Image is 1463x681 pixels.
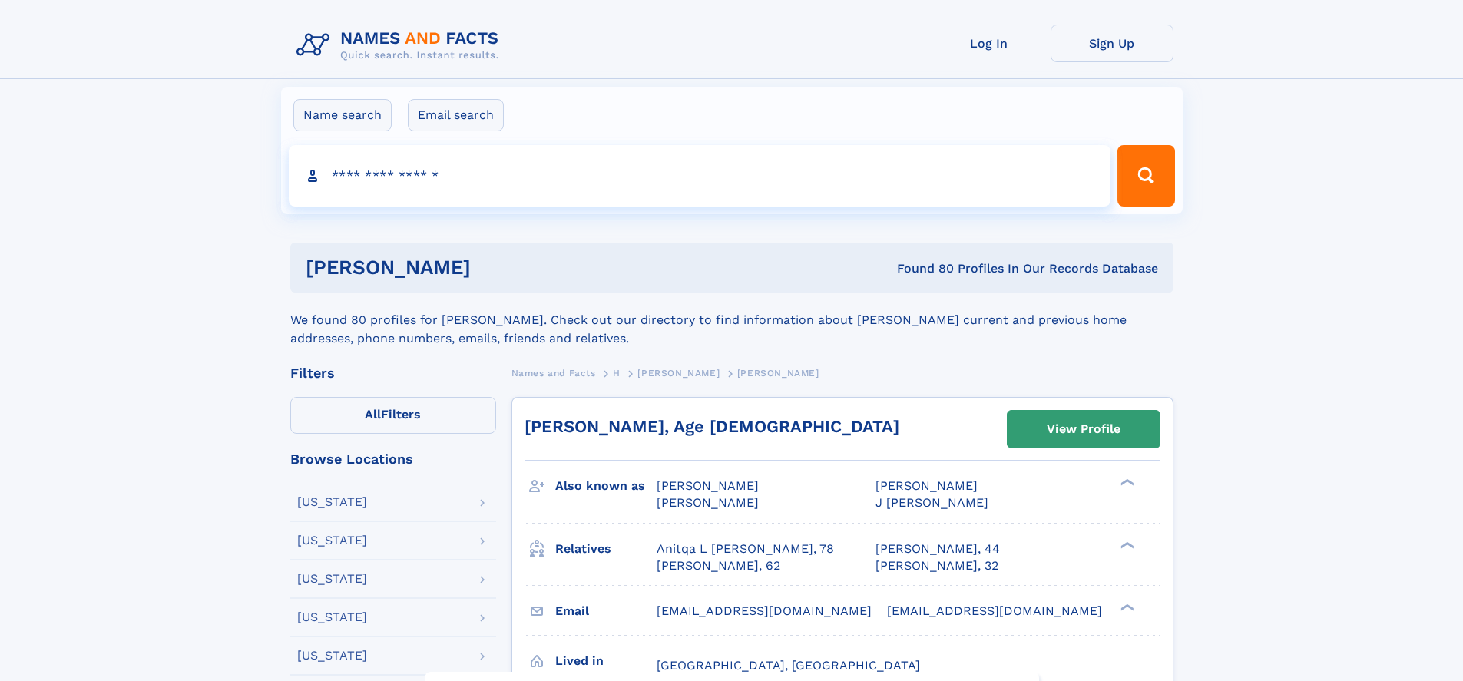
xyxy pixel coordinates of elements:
h1: [PERSON_NAME] [306,258,684,277]
div: ❯ [1117,540,1135,550]
span: [PERSON_NAME] [737,368,819,379]
a: [PERSON_NAME] [637,363,720,382]
a: [PERSON_NAME], 62 [657,557,780,574]
input: search input [289,145,1111,207]
a: View Profile [1008,411,1160,448]
div: We found 80 profiles for [PERSON_NAME]. Check out our directory to find information about [PERSON... [290,293,1173,348]
label: Email search [408,99,504,131]
div: [US_STATE] [297,496,367,508]
div: ❯ [1117,478,1135,488]
span: [PERSON_NAME] [637,368,720,379]
h3: Lived in [555,648,657,674]
a: Log In [928,25,1051,62]
a: Sign Up [1051,25,1173,62]
span: [GEOGRAPHIC_DATA], [GEOGRAPHIC_DATA] [657,658,920,673]
button: Search Button [1117,145,1174,207]
a: Names and Facts [511,363,596,382]
div: [US_STATE] [297,573,367,585]
span: J [PERSON_NAME] [875,495,988,510]
div: Found 80 Profiles In Our Records Database [684,260,1158,277]
h3: Relatives [555,536,657,562]
a: [PERSON_NAME], 44 [875,541,1000,557]
div: Filters [290,366,496,380]
h3: Also known as [555,473,657,499]
span: [PERSON_NAME] [657,478,759,493]
div: [US_STATE] [297,650,367,662]
span: H [613,368,621,379]
div: Browse Locations [290,452,496,466]
div: [US_STATE] [297,611,367,623]
h3: Email [555,598,657,624]
span: [PERSON_NAME] [875,478,978,493]
a: Anitqa L [PERSON_NAME], 78 [657,541,834,557]
a: H [613,363,621,382]
a: [PERSON_NAME], 32 [875,557,998,574]
span: [PERSON_NAME] [657,495,759,510]
div: View Profile [1047,412,1120,447]
span: [EMAIL_ADDRESS][DOMAIN_NAME] [887,603,1102,618]
div: [US_STATE] [297,534,367,547]
div: ❯ [1117,602,1135,612]
a: [PERSON_NAME], Age [DEMOGRAPHIC_DATA] [525,417,899,436]
label: Filters [290,397,496,434]
span: [EMAIL_ADDRESS][DOMAIN_NAME] [657,603,872,618]
label: Name search [293,99,392,131]
img: Logo Names and Facts [290,25,511,66]
span: All [365,407,381,421]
